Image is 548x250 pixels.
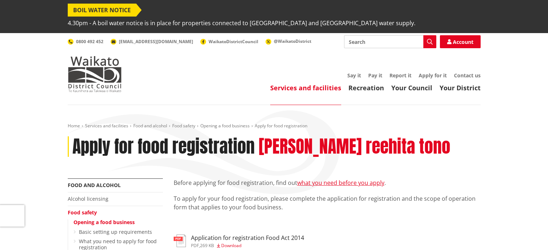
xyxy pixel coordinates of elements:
[133,123,167,129] a: Food and alcohol
[221,242,241,249] span: Download
[454,72,481,79] a: Contact us
[348,83,384,92] a: Recreation
[200,242,214,249] span: 269 KB
[119,38,193,45] span: [EMAIL_ADDRESS][DOMAIN_NAME]
[344,35,436,48] input: Search input
[174,235,186,247] img: document-pdf.svg
[440,35,481,48] a: Account
[73,219,135,226] a: Opening a food business
[191,242,199,249] span: pdf
[72,136,255,157] h1: Apply for food registration
[209,38,258,45] span: WaikatoDistrictCouncil
[68,4,136,17] span: BOIL WATER NOTICE
[85,123,128,129] a: Services and facilities
[200,123,250,129] a: Opening a food business
[440,83,481,92] a: Your District
[174,178,481,187] p: Before applying for food registration, find out .
[368,72,382,79] a: Pay it
[68,56,122,92] img: Waikato District Council - Te Kaunihera aa Takiwaa o Waikato
[76,38,103,45] span: 0800 492 452
[391,83,432,92] a: Your Council
[200,38,258,45] a: WaikatoDistrictCouncil
[174,235,304,247] a: Application for registration Food Act 2014 pdf,269 KB Download
[172,123,195,129] a: Food safety
[347,72,361,79] a: Say it
[111,38,193,45] a: [EMAIL_ADDRESS][DOMAIN_NAME]
[255,123,307,129] span: Apply for food registration
[270,83,341,92] a: Services and facilities
[389,72,411,79] a: Report it
[68,209,97,216] a: Food safety
[191,244,304,248] div: ,
[266,38,311,44] a: @WaikatoDistrict
[419,72,447,79] a: Apply for it
[68,182,121,188] a: Food and alcohol
[68,123,80,129] a: Home
[79,228,152,235] a: Basic setting up requirements
[259,136,450,157] h2: [PERSON_NAME] reehita tono
[68,123,481,129] nav: breadcrumb
[174,194,481,212] p: To apply for your food registration, please complete the application for registration and the sco...
[274,38,311,44] span: @WaikatoDistrict
[68,195,108,202] a: Alcohol licensing
[68,17,415,29] span: 4.30pm - A boil water notice is in place for properties connected to [GEOGRAPHIC_DATA] and [GEOGR...
[191,235,304,241] h3: Application for registration Food Act 2014
[68,38,103,45] a: 0800 492 452
[297,179,384,187] a: what you need before you apply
